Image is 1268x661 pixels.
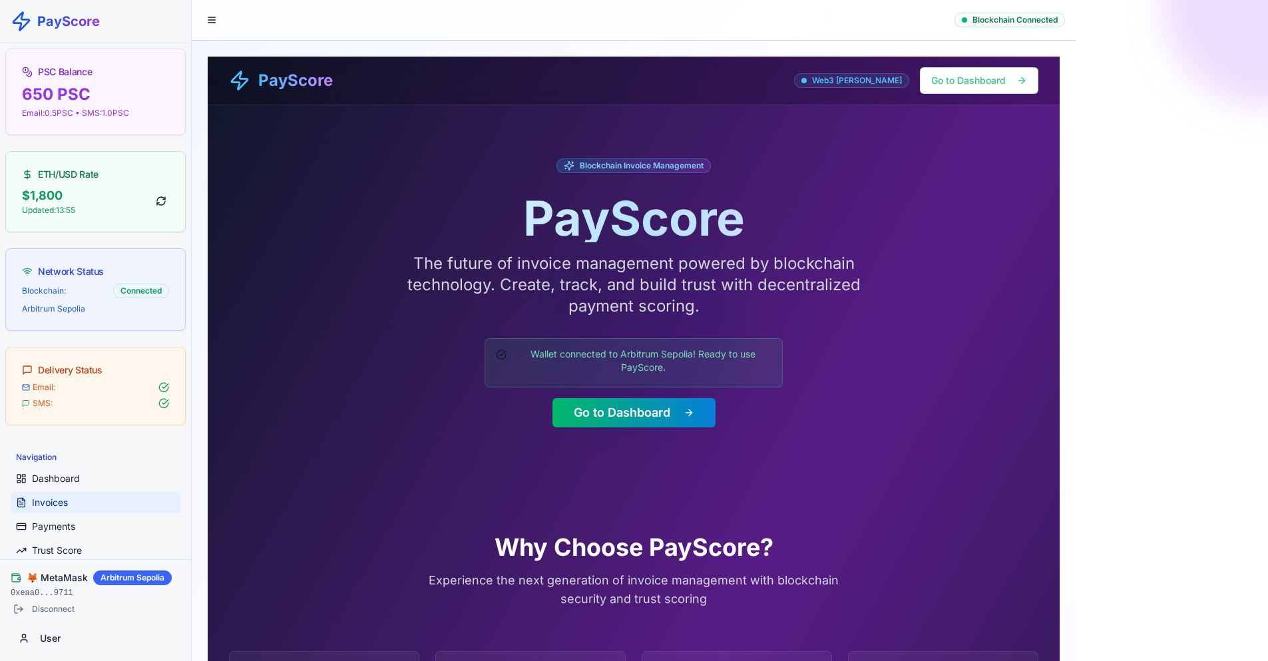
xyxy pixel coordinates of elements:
[11,540,180,561] a: Trust Score
[22,205,75,216] div: Updated: 13:55
[11,492,180,513] a: Invoices
[27,571,88,584] span: 🦊 MetaMask
[93,570,172,585] div: Arbitrum Sepolia
[33,398,53,409] span: SMS:
[229,534,1038,560] h2: Why Choose PayScore?
[22,168,169,181] div: ETH/USD Rate
[258,70,333,91] span: PayScore
[22,304,169,314] div: Arbitrum Sepolia
[378,253,889,317] p: The future of invoice management powered by blockchain technology. Create, track, and build trust...
[22,186,75,205] div: $ 1,800
[22,265,169,278] div: Network Status
[22,84,169,105] div: 650 PSC
[11,588,180,598] div: 0xeaa0...9711
[552,398,716,427] button: Go to Dashboard
[37,12,100,31] span: PayScore
[22,286,66,296] span: Blockchain:
[410,571,857,608] p: Experience the next generation of invoice management with blockchain security and trust scoring
[22,65,169,79] div: PSC Balance
[22,363,169,377] div: Delivery Status
[11,601,77,617] button: Disconnect
[11,516,180,537] a: Payments
[556,158,711,173] div: Blockchain Invoice Management
[11,626,180,650] button: User
[32,544,82,557] span: Trust Score
[113,284,169,298] div: Connected
[32,472,80,485] span: Dashboard
[11,447,180,468] div: Navigation
[11,468,180,489] a: Dashboard
[32,496,68,509] span: Invoices
[33,382,55,393] span: Email:
[920,67,1038,94] button: Go to Dashboard
[496,347,771,374] div: Wallet connected to Arbitrum Sepolia! Ready to use PayScore.
[229,194,1038,242] h1: PayScore
[22,108,169,118] div: Email: 0.5 PSC • SMS: 1.0 PSC
[794,73,909,88] div: Web3 [PERSON_NAME]
[32,520,75,533] span: Payments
